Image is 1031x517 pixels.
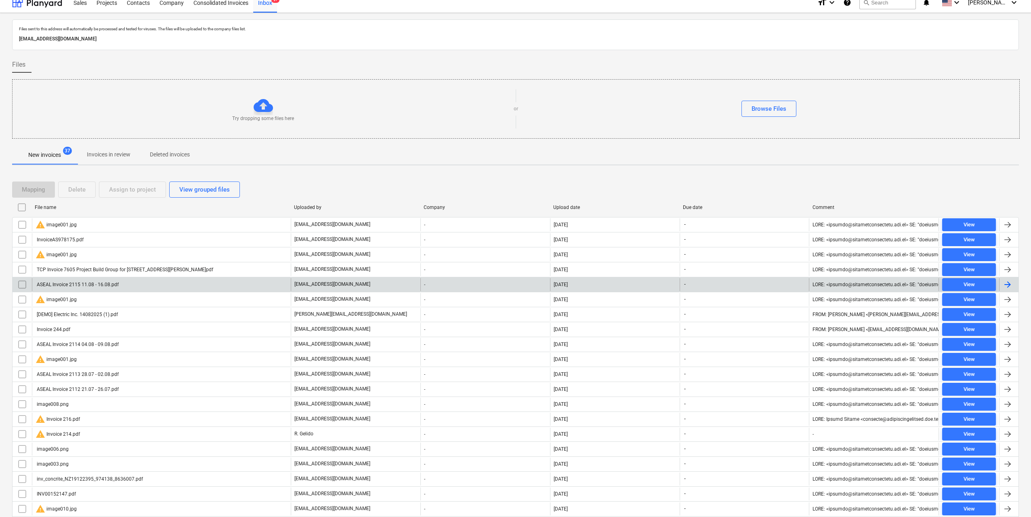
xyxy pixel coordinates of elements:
p: New invoices [28,151,61,159]
p: [EMAIL_ADDRESS][DOMAIN_NAME] [294,460,370,467]
span: - [683,326,687,333]
p: [EMAIL_ADDRESS][DOMAIN_NAME] [294,401,370,407]
div: View [964,445,975,454]
span: - [683,281,687,288]
p: [EMAIL_ADDRESS][DOMAIN_NAME] [294,371,370,378]
div: - [420,338,550,351]
p: [EMAIL_ADDRESS][DOMAIN_NAME] [294,475,370,482]
div: Uploaded by [294,205,417,210]
div: - [420,323,550,336]
div: - [420,368,550,381]
div: - [420,263,550,276]
div: [DATE] [554,267,568,272]
div: View [964,430,975,439]
button: View [942,308,996,321]
span: warning [36,429,45,439]
button: View [942,323,996,336]
div: View [964,475,975,484]
div: Invoice 214.pdf [36,429,80,439]
span: - [683,460,687,467]
div: - [420,383,550,396]
span: - [683,236,687,243]
span: - [683,445,687,452]
span: - [683,266,687,273]
div: ASEAL Invoice 2115 11.08 - 16.08.pdf [36,282,119,287]
span: - [683,490,687,497]
span: - [683,416,687,422]
p: [EMAIL_ADDRESS][DOMAIN_NAME] [19,35,1012,43]
button: View [942,248,996,261]
button: View [942,458,996,471]
div: View [964,235,975,245]
div: [DATE] [554,371,568,377]
button: View [942,487,996,500]
div: InvoiceAS978175.pdf [36,237,84,243]
div: TCP Invoice 7605 Project Build Group for [STREET_ADDRESS][PERSON_NAME]pdf [36,267,213,272]
div: image006.png [36,446,69,452]
span: - [683,251,687,258]
div: View [964,310,975,319]
div: [DATE] [554,282,568,287]
button: View [942,218,996,231]
div: - [420,458,550,471]
button: View [942,398,996,411]
div: [DATE] [554,357,568,362]
button: View [942,338,996,351]
div: - [420,487,550,500]
p: [EMAIL_ADDRESS][DOMAIN_NAME] [294,445,370,452]
p: [EMAIL_ADDRESS][DOMAIN_NAME] [294,266,370,273]
div: [DATE] [554,461,568,467]
div: - [420,293,550,306]
span: - [683,475,687,482]
button: View [942,353,996,366]
div: View [964,415,975,424]
div: [DATE] [554,386,568,392]
p: Invoices in review [87,150,130,159]
span: warning [36,220,45,230]
div: Invoice 244.pdf [36,327,70,332]
button: View [942,368,996,381]
span: - [683,221,687,228]
div: Chat Widget [991,478,1031,517]
div: View [964,370,975,379]
p: [EMAIL_ADDRESS][DOMAIN_NAME] [294,490,370,497]
div: View [964,265,975,274]
p: [EMAIL_ADDRESS][DOMAIN_NAME] [294,356,370,363]
div: Upload date [553,205,676,210]
div: image001.jpg [36,250,77,260]
div: - [420,308,550,321]
p: [EMAIL_ADDRESS][DOMAIN_NAME] [294,341,370,348]
div: [DATE] [554,446,568,452]
p: [EMAIL_ADDRESS][DOMAIN_NAME] [294,221,370,228]
p: R. Gelido [294,430,313,437]
div: [DATE] [554,312,568,317]
div: ASEAL Invoice 2113 28.07 - 02.08.pdf [36,371,119,377]
button: View [942,278,996,291]
span: - [683,401,687,407]
button: View [942,293,996,306]
button: View [942,263,996,276]
span: - [683,311,687,318]
div: image001.jpg [36,355,77,364]
div: - [420,218,550,231]
div: - [420,398,550,411]
div: View [964,490,975,499]
div: ASEAL Invoice 2114 04.08 - 09.08.pdf [36,342,119,347]
div: - [420,353,550,366]
div: View [964,504,975,514]
span: warning [36,295,45,304]
p: Files sent to this address will automatically be processed and tested for viruses. The files will... [19,26,1012,32]
button: Browse Files [741,101,796,117]
div: ASEAL Invoice 2112 21.07 - 26.07.pdf [36,386,119,392]
div: image008.png [36,401,69,407]
div: [DATE] [554,401,568,407]
p: [EMAIL_ADDRESS][DOMAIN_NAME] [294,386,370,392]
div: - [420,443,550,456]
div: View [964,355,975,364]
button: View [942,233,996,246]
div: View [964,280,975,289]
p: [EMAIL_ADDRESS][DOMAIN_NAME] [294,326,370,333]
div: [DATE] [554,506,568,512]
span: Files [12,60,25,70]
div: Company [424,205,547,210]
